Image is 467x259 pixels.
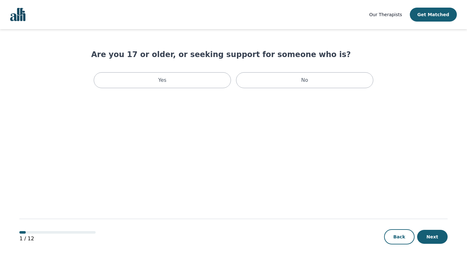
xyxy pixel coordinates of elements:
h1: Are you 17 or older, or seeking support for someone who is? [91,49,376,60]
span: Our Therapists [369,12,402,17]
button: Get Matched [410,8,457,22]
p: Yes [158,76,166,84]
p: No [301,76,308,84]
p: 1 / 12 [19,235,96,243]
img: alli logo [10,8,25,21]
button: Back [384,229,415,244]
a: Our Therapists [369,11,402,18]
button: Next [417,230,448,244]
